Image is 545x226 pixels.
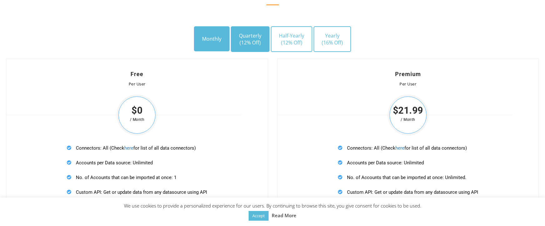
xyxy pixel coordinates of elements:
[231,26,270,52] button: Quarterly(12% Off)
[290,82,526,87] div: Per User
[67,188,207,196] p: Custom API: Get or update data from any datasource using API
[67,159,207,167] p: Accounts per Data source: Unlimited
[272,212,296,219] a: Read More
[116,107,157,114] span: $0
[194,26,230,51] button: Monthly
[388,116,429,123] span: / Month
[279,39,304,46] span: (12% Off)
[338,144,478,152] p: Connectors: All (Check for list of all data connectors)
[338,188,478,196] p: Custom API: Get or update data from any datasource using API
[124,145,133,151] a: here
[388,107,429,114] span: $21.99
[314,26,351,52] button: Yearly(16% Off)
[67,144,207,152] p: Connectors: All (Check for list of all data connectors)
[290,71,526,77] h4: Premium
[19,82,255,87] div: Per User
[239,39,261,46] span: (12% Off)
[514,196,545,226] iframe: Chat Widget
[271,26,312,52] button: Half-Yearly(12% Off)
[338,159,478,167] p: Accounts per Data source: Unlimited
[395,145,404,151] a: here
[124,203,421,218] span: We use cookies to provide a personalized experience for our users. By continuing to browse this s...
[322,39,343,46] span: (16% Off)
[338,173,478,181] p: No. of Accounts that can be imported at once: Unlimited.
[116,116,157,123] span: / Month
[249,211,269,221] a: Accept
[19,71,255,77] h4: Free
[67,173,207,181] p: No. of Accounts that can be imported at once: 1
